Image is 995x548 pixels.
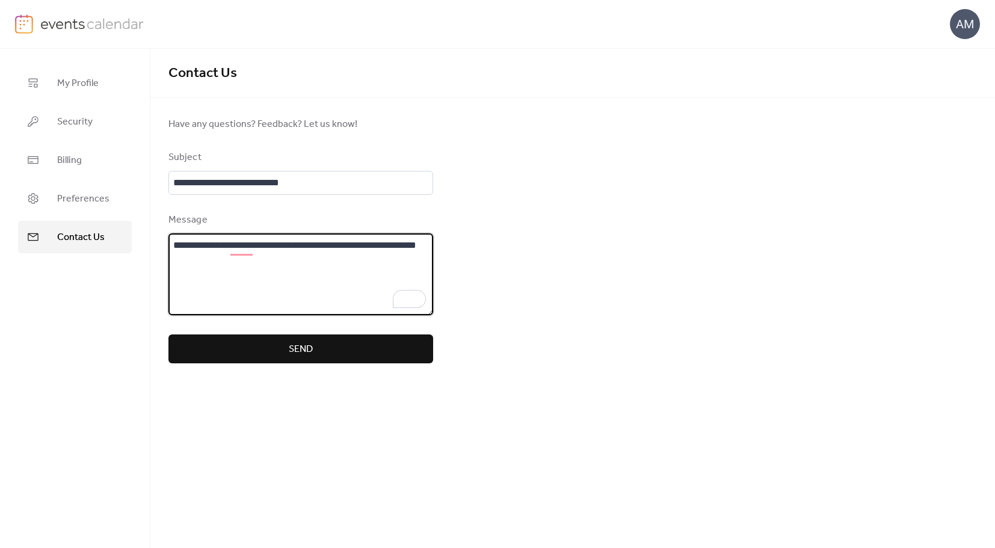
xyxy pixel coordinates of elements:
textarea: To enrich screen reader interactions, please activate Accessibility in Grammarly extension settings [168,233,433,315]
img: logo [15,14,33,34]
img: logo-type [40,14,144,32]
span: Send [289,342,313,357]
span: Security [57,115,93,129]
a: Billing [18,144,132,176]
span: Billing [57,153,82,168]
span: Preferences [57,192,109,206]
a: My Profile [18,67,132,99]
a: Preferences [18,182,132,215]
a: Contact Us [18,221,132,253]
div: AM [950,9,980,39]
a: Security [18,105,132,138]
div: Subject [168,150,431,165]
span: Contact Us [168,60,237,87]
span: My Profile [57,76,99,91]
div: Message [168,213,431,227]
span: Contact Us [57,230,105,245]
span: Have any questions? Feedback? Let us know! [168,117,433,132]
button: Send [168,334,433,363]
